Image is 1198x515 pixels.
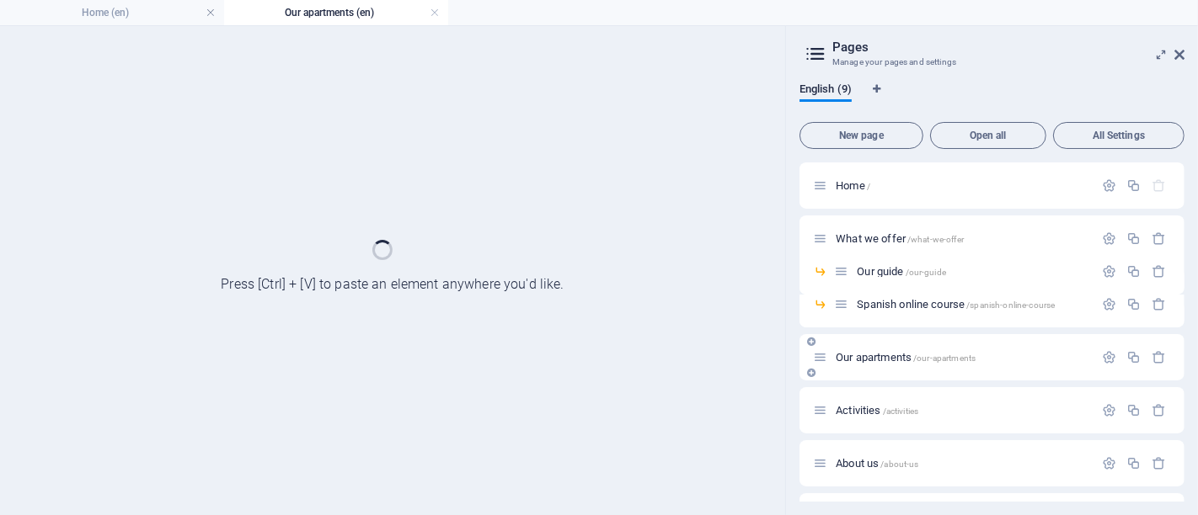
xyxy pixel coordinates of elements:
[831,233,1094,244] div: What we offer/what-we-offer
[913,353,976,363] span: /our-apartments
[1061,130,1177,141] span: All Settings
[938,130,1039,141] span: Open all
[907,235,964,244] span: /what-we-offer
[1152,178,1166,193] div: The startpage cannot be deleted
[1102,264,1116,279] div: Settings
[836,232,964,245] span: Click to open page
[1126,178,1141,193] div: Duplicate
[807,130,916,141] span: New page
[836,351,976,364] span: Click to open page
[867,182,870,191] span: /
[1126,264,1141,279] div: Duplicate
[1102,297,1116,311] div: Settings
[836,404,918,417] span: Click to open page
[1126,350,1141,364] div: Duplicate
[1152,231,1166,246] div: Remove
[831,352,1094,363] div: Our apartments/our-apartments
[880,459,918,469] span: /about-us
[831,180,1094,191] div: Home/
[836,457,918,470] span: Click to open page
[836,179,870,192] span: Click to open page
[857,298,1055,311] span: Click to open page
[832,55,1151,70] h3: Manage your pages and settings
[831,405,1094,416] div: Activities/activities
[224,3,448,22] h4: Our apartments (en)
[852,299,1094,310] div: Spanish online course/spanish-online-course
[1126,297,1141,311] div: Duplicate
[883,406,919,416] span: /activities
[1053,122,1185,149] button: All Settings
[800,83,1185,115] div: Language Tabs
[1102,178,1116,193] div: Settings
[831,458,1094,469] div: About us/about-us
[930,122,1046,149] button: Open all
[1102,231,1116,246] div: Settings
[852,266,1094,277] div: Our guide/our-guide
[1152,264,1166,279] div: Remove
[857,265,946,278] span: Click to open page
[832,40,1185,55] h2: Pages
[1152,403,1166,417] div: Remove
[1126,231,1141,246] div: Duplicate
[1102,350,1116,364] div: Settings
[1102,403,1116,417] div: Settings
[1152,456,1166,470] div: Remove
[1102,456,1116,470] div: Settings
[966,300,1055,310] span: /spanish-online-course
[800,79,852,103] span: English (9)
[1126,456,1141,470] div: Duplicate
[1126,403,1141,417] div: Duplicate
[1152,350,1166,364] div: Remove
[1152,297,1166,311] div: Remove
[906,268,946,277] span: /our-guide
[800,122,923,149] button: New page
